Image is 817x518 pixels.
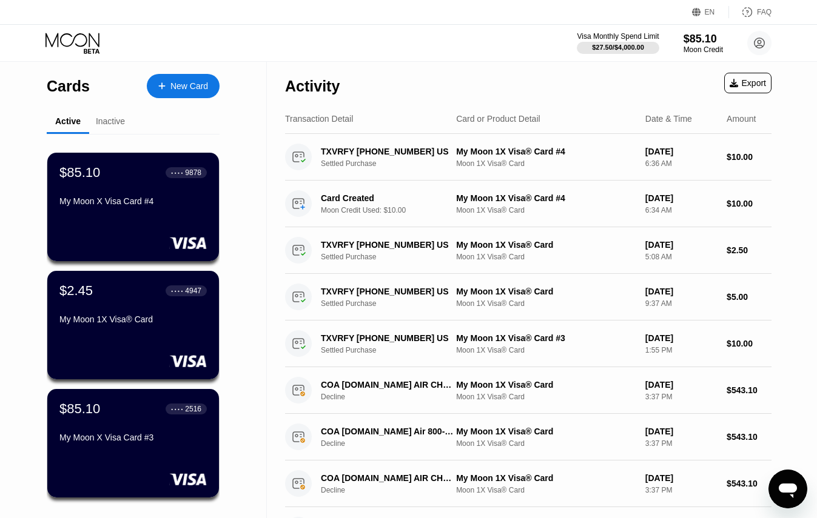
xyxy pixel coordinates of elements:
[59,401,100,417] div: $85.10
[727,152,772,162] div: $10.00
[456,253,636,261] div: Moon 1X Visa® Card
[321,193,456,203] div: Card Created
[59,196,207,206] div: My Moon X Visa Card #4
[321,393,466,401] div: Decline
[185,168,201,177] div: 9878
[47,389,219,497] div: $85.10● ● ● ●2516My Moon X Visa Card #3
[724,73,772,93] div: Export
[768,470,807,508] iframe: Button to launch messaging window
[456,486,636,494] div: Moon 1X Visa® Card
[456,439,636,448] div: Moon 1X Visa® Card
[47,271,219,379] div: $2.45● ● ● ●4947My Moon 1X Visa® Card
[456,393,636,401] div: Moon 1X Visa® Card
[321,427,456,436] div: COA [DOMAIN_NAME] Air 800-5662345 US
[645,393,717,401] div: 3:37 PM
[456,159,636,168] div: Moon 1X Visa® Card
[577,32,659,41] div: Visa Monthly Spend Limit
[171,289,183,293] div: ● ● ● ●
[59,283,93,299] div: $2.45
[321,147,456,156] div: TXVRFY [PHONE_NUMBER] US
[321,439,466,448] div: Decline
[645,333,717,343] div: [DATE]
[185,405,201,413] div: 2516
[321,473,456,483] div: COA [DOMAIN_NAME] AIR CHEAPOAIR.COMUS
[645,147,717,156] div: [DATE]
[321,486,466,494] div: Decline
[185,287,201,295] div: 4947
[645,486,717,494] div: 3:37 PM
[47,78,90,95] div: Cards
[171,407,183,411] div: ● ● ● ●
[727,114,756,124] div: Amount
[645,380,717,390] div: [DATE]
[456,427,636,436] div: My Moon 1X Visa® Card
[96,116,125,126] div: Inactive
[645,346,717,354] div: 1:55 PM
[285,114,353,124] div: Transaction Detail
[727,292,772,302] div: $5.00
[456,147,636,156] div: My Moon 1X Visa® Card #4
[285,460,772,507] div: COA [DOMAIN_NAME] AIR CHEAPOAIR.COMUSDeclineMy Moon 1X Visa® CardMoon 1X Visa® Card[DATE]3:37 PM$...
[456,240,636,250] div: My Moon 1X Visa® Card
[321,253,466,261] div: Settled Purchase
[59,165,100,181] div: $85.10
[170,81,208,91] div: New Card
[645,439,717,448] div: 3:37 PM
[456,473,636,483] div: My Moon 1X Visa® Card
[645,206,717,214] div: 6:34 AM
[727,199,772,208] div: $10.00
[592,44,644,51] div: $27.50 / $4,000.00
[456,299,636,308] div: Moon 1X Visa® Card
[171,171,183,174] div: ● ● ● ●
[727,432,772,442] div: $543.10
[285,78,340,95] div: Activity
[727,339,772,348] div: $10.00
[321,346,466,354] div: Settled Purchase
[684,33,723,45] div: $85.10
[684,33,723,54] div: $85.10Moon Credit
[55,116,81,126] div: Active
[456,380,636,390] div: My Moon 1X Visa® Card
[645,240,717,250] div: [DATE]
[47,153,219,261] div: $85.10● ● ● ●9878My Moon X Visa Card #4
[684,45,723,54] div: Moon Credit
[285,227,772,274] div: TXVRFY [PHONE_NUMBER] USSettled PurchaseMy Moon 1X Visa® CardMoon 1X Visa® Card[DATE]5:08 AM$2.50
[456,287,636,296] div: My Moon 1X Visa® Card
[456,114,540,124] div: Card or Product Detail
[645,299,717,308] div: 9:37 AM
[757,8,772,16] div: FAQ
[692,6,729,18] div: EN
[705,8,715,16] div: EN
[456,193,636,203] div: My Moon 1X Visa® Card #4
[321,380,456,390] div: COA [DOMAIN_NAME] AIR CHEAPOAIR.COMUS
[456,206,636,214] div: Moon 1X Visa® Card
[285,274,772,320] div: TXVRFY [PHONE_NUMBER] USSettled PurchaseMy Moon 1X Visa® CardMoon 1X Visa® Card[DATE]9:37 AM$5.00
[285,134,772,181] div: TXVRFY [PHONE_NUMBER] USSettled PurchaseMy Moon 1X Visa® Card #4Moon 1X Visa® Card[DATE]6:36 AM$1...
[285,181,772,227] div: Card CreatedMoon Credit Used: $10.00My Moon 1X Visa® Card #4Moon 1X Visa® Card[DATE]6:34 AM$10.00
[285,367,772,414] div: COA [DOMAIN_NAME] AIR CHEAPOAIR.COMUSDeclineMy Moon 1X Visa® CardMoon 1X Visa® Card[DATE]3:37 PM$...
[321,240,456,250] div: TXVRFY [PHONE_NUMBER] US
[730,78,766,88] div: Export
[456,346,636,354] div: Moon 1X Visa® Card
[645,114,692,124] div: Date & Time
[456,333,636,343] div: My Moon 1X Visa® Card #3
[321,159,466,168] div: Settled Purchase
[727,479,772,488] div: $543.10
[645,427,717,436] div: [DATE]
[321,287,456,296] div: TXVRFY [PHONE_NUMBER] US
[285,320,772,367] div: TXVRFY [PHONE_NUMBER] USSettled PurchaseMy Moon 1X Visa® Card #3Moon 1X Visa® Card[DATE]1:55 PM$1...
[59,314,207,324] div: My Moon 1X Visa® Card
[285,414,772,460] div: COA [DOMAIN_NAME] Air 800-5662345 USDeclineMy Moon 1X Visa® CardMoon 1X Visa® Card[DATE]3:37 PM$5...
[645,253,717,261] div: 5:08 AM
[321,299,466,308] div: Settled Purchase
[147,74,220,98] div: New Card
[645,193,717,203] div: [DATE]
[577,32,659,54] div: Visa Monthly Spend Limit$27.50/$4,000.00
[645,159,717,168] div: 6:36 AM
[645,473,717,483] div: [DATE]
[727,385,772,395] div: $543.10
[321,206,466,214] div: Moon Credit Used: $10.00
[727,245,772,255] div: $2.50
[59,433,207,442] div: My Moon X Visa Card #3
